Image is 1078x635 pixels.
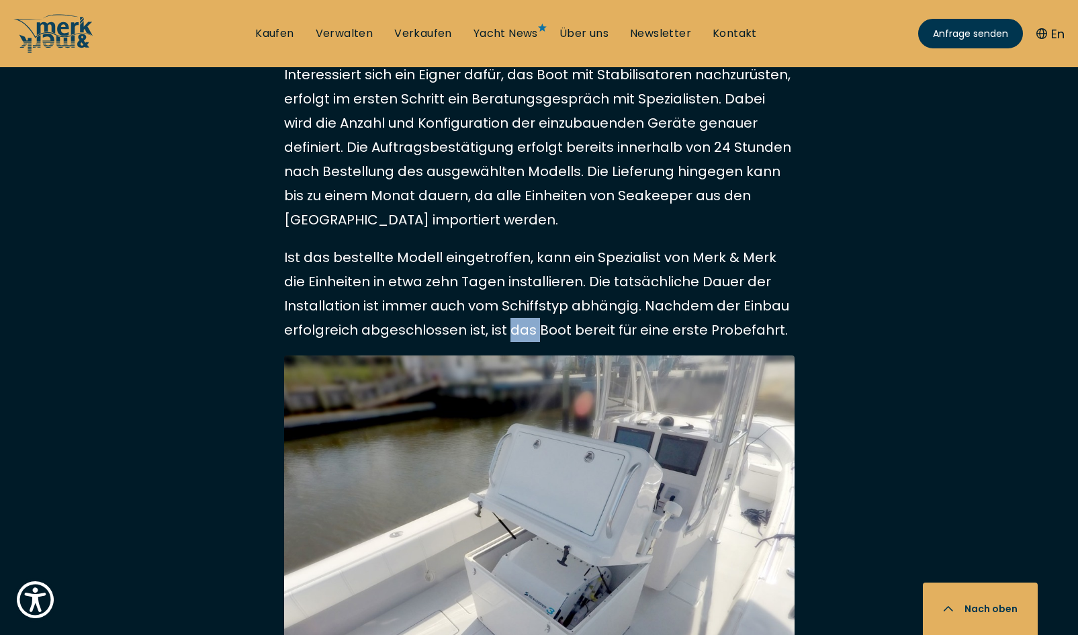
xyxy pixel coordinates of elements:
a: Verwalten [316,26,373,41]
button: Show Accessibility Preferences [13,578,57,622]
a: Über uns [559,26,609,41]
a: Newsletter [630,26,691,41]
a: Verkaufen [394,26,452,41]
button: Nach oben [923,583,1038,635]
a: Kaufen [255,26,294,41]
p: Interessiert sich ein Eigner dafür, das Boot mit Stabilisatoren nachzurüsten, erfolgt im ersten S... [284,62,795,232]
a: Kontakt [713,26,757,41]
button: En [1036,25,1065,43]
a: Anfrage senden [918,19,1023,48]
a: Yacht News [474,26,538,41]
p: Ist das bestellte Modell eingetroffen, kann ein Spezialist von Merk & Merk die Einheiten in etwa ... [284,245,795,342]
span: Anfrage senden [933,27,1008,41]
